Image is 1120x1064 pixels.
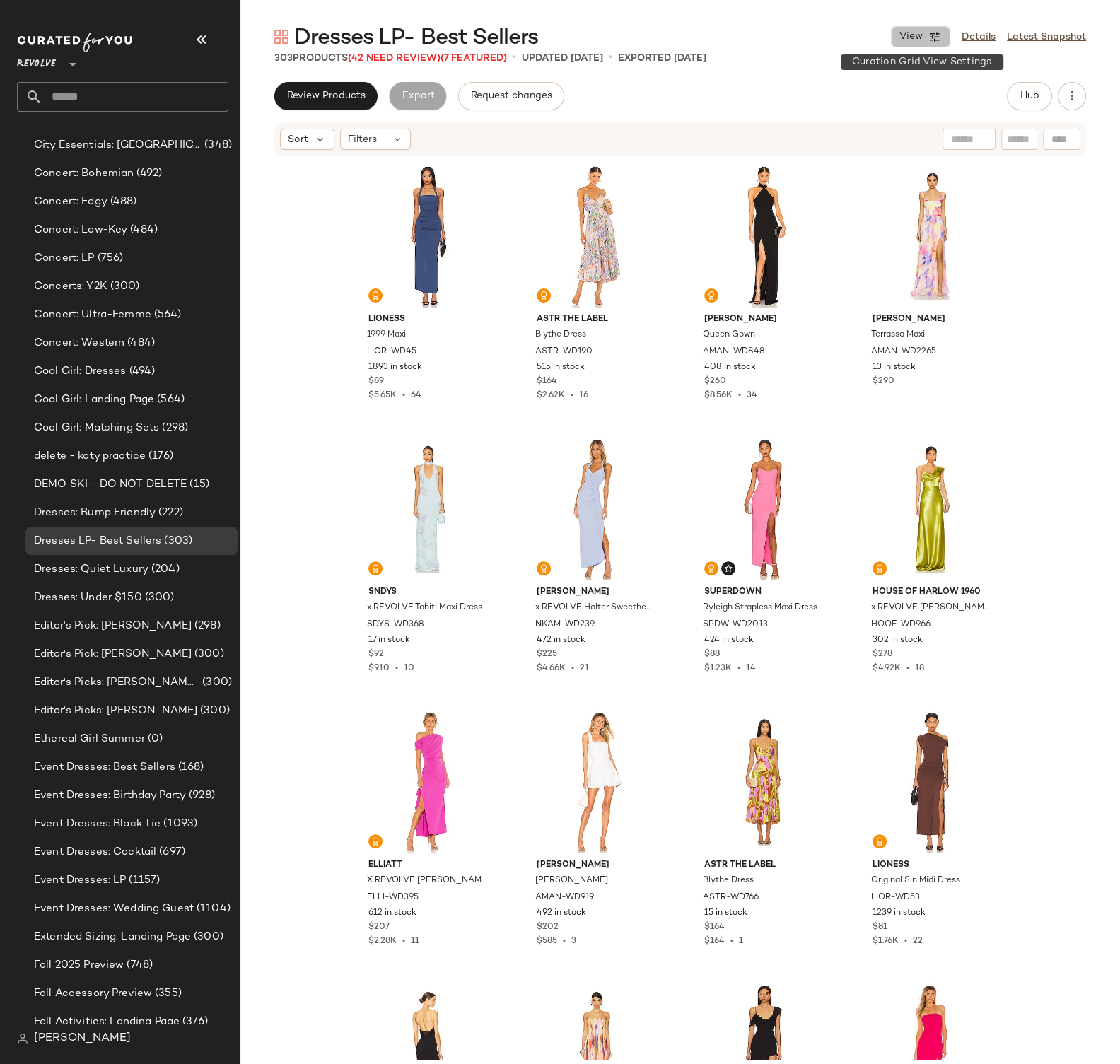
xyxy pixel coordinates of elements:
[274,51,507,66] div: Products
[34,703,197,719] span: Editor's Picks: [PERSON_NAME]
[34,986,152,1002] span: Fall Accessory Preview
[704,313,824,326] span: [PERSON_NAME]
[693,165,835,308] img: AMAN-WD848_V1.jpg
[537,937,557,946] span: $585
[525,438,667,580] img: NKAM-WD239_V1.jpg
[1020,90,1039,102] span: Hub
[368,391,397,400] span: $5.65K
[899,937,913,946] span: •
[913,937,923,946] span: 22
[557,937,571,946] span: •
[537,907,586,920] span: 492 in stock
[357,165,499,308] img: LIOR-WD45_V1.jpg
[746,664,756,673] span: 14
[537,586,656,599] span: [PERSON_NAME]
[34,901,194,917] span: Event Dresses: Wedding Guest
[397,937,411,946] span: •
[704,937,725,946] span: $164
[693,438,835,580] img: SPDW-WD2013_V1.jpg
[733,391,747,400] span: •
[537,391,565,400] span: $2.62K
[704,921,725,934] span: $164
[537,648,557,661] span: $225
[134,165,162,182] span: (492)
[107,194,137,210] span: (488)
[348,132,377,147] span: Filters
[873,937,899,946] span: $1.76K
[873,664,901,673] span: $4.92K
[535,602,655,614] span: x REVOLVE Halter Sweetheart Side Drape Gown
[156,844,185,860] span: (697)
[368,648,384,661] span: $92
[34,844,156,860] span: Event Dresses: Cocktail
[368,921,390,934] span: $207
[871,602,991,614] span: x REVOLVE [PERSON_NAME]
[368,634,410,647] span: 17 in stock
[371,291,380,300] img: svg%3e
[1007,82,1052,110] button: Hub
[34,561,148,578] span: Dresses: Quiet Luxury
[871,891,920,904] span: LIOR-WD53
[34,759,175,776] span: Event Dresses: Best Sellers
[915,664,924,673] span: 18
[197,703,230,719] span: (300)
[180,1014,208,1030] span: (376)
[609,49,612,66] span: •
[724,564,733,573] img: svg%3e
[274,82,378,110] button: Review Products
[34,1014,180,1030] span: Fall Activities: Landing Page
[875,837,884,846] img: svg%3e
[618,51,706,66] p: Exported [DATE]
[148,561,180,578] span: (204)
[202,137,232,153] span: (348)
[537,859,656,872] span: [PERSON_NAME]
[522,51,603,66] p: updated [DATE]
[871,619,931,631] span: HOOF-WD966
[871,875,960,887] span: Original Sin Midi Dress
[146,448,173,464] span: (176)
[875,564,884,573] img: svg%3e
[390,664,404,673] span: •
[368,586,488,599] span: SNDYS
[704,648,720,661] span: $88
[367,891,419,904] span: ELLI-WD395
[34,618,192,634] span: Editor's Pick: [PERSON_NAME]
[34,165,134,182] span: Concert: Bohemian
[962,30,996,45] a: Details
[34,137,202,153] span: City Essentials: [GEOGRAPHIC_DATA]
[34,420,159,436] span: Cool Girl: Matching Sets
[156,505,183,521] span: (222)
[34,1030,131,1047] span: [PERSON_NAME]
[537,313,656,326] span: ASTR the Label
[152,986,182,1002] span: (355)
[357,711,499,853] img: ELLI-WD395_V1.jpg
[566,664,580,673] span: •
[565,391,579,400] span: •
[535,329,586,341] span: Blythe Dress
[861,711,1003,853] img: LIOR-WD53_V1.jpg
[537,664,566,673] span: $4.66K
[704,859,824,872] span: ASTR the Label
[704,907,747,920] span: 15 in stock
[873,586,992,599] span: House of Harlow 1960
[34,250,95,267] span: Concert: LP
[367,619,424,631] span: SDYS-WD368
[191,929,223,945] span: (300)
[17,1033,28,1044] img: svg%3e
[873,907,926,920] span: 1239 in stock
[124,957,153,974] span: (748)
[703,602,817,614] span: Ryleigh Strapless Maxi Dress
[703,891,759,904] span: ASTR-WD766
[861,165,1003,308] img: AMAN-WD2265_V1.jpg
[34,194,107,210] span: Concert: Edgy
[199,674,232,691] span: (300)
[525,711,667,853] img: AMAN-WD919_V1.jpg
[704,391,733,400] span: $8.56K
[151,307,182,323] span: (564)
[348,53,441,64] span: (42 Need Review)
[732,664,746,673] span: •
[704,375,726,388] span: $260
[288,132,308,147] span: Sort
[34,674,199,691] span: Editor's Picks: [PERSON_NAME], Divisional Merchandise Manager
[367,875,486,887] span: X REVOLVE [PERSON_NAME]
